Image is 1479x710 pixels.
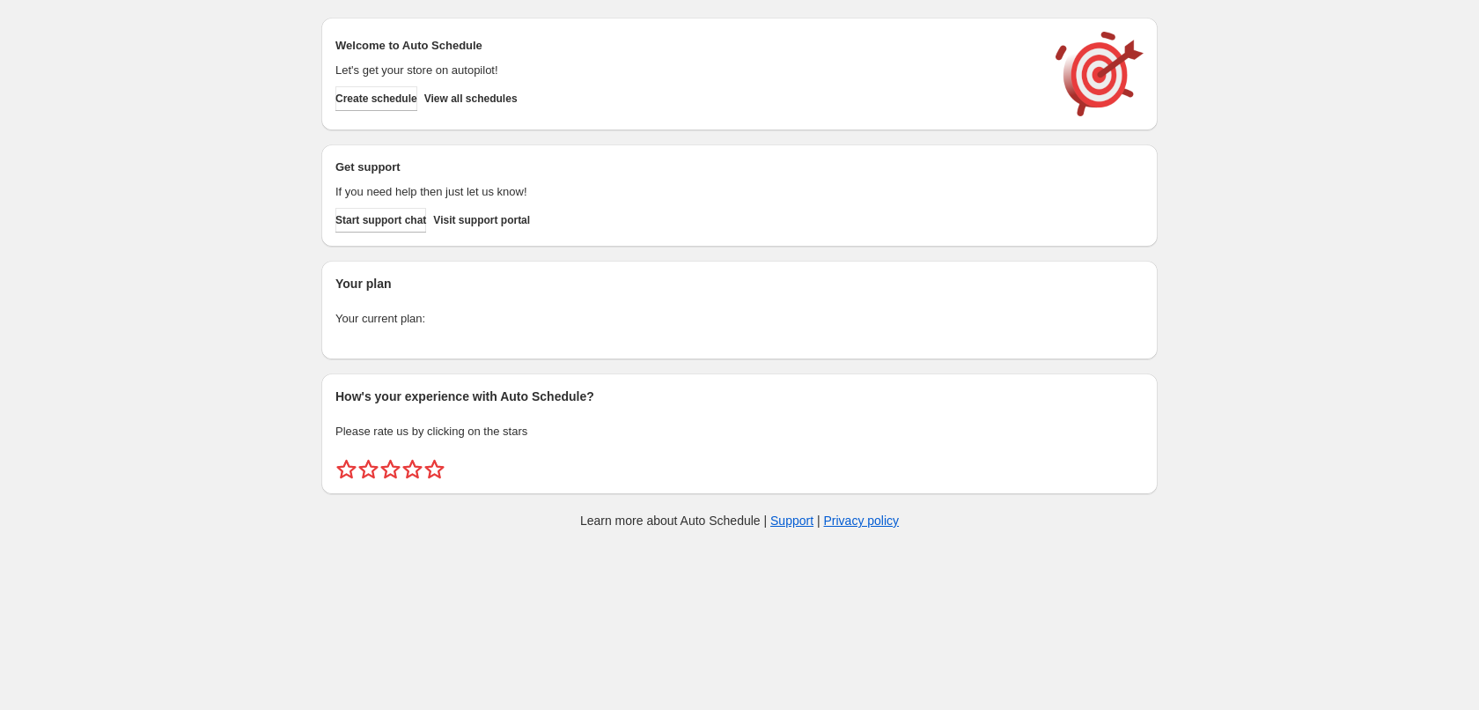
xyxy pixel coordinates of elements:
[433,213,530,227] span: Visit support portal
[580,512,899,529] p: Learn more about Auto Schedule | |
[335,62,1038,79] p: Let's get your store on autopilot!
[335,208,426,233] a: Start support chat
[335,183,1038,201] p: If you need help then just let us know!
[335,388,1144,405] h2: How's your experience with Auto Schedule?
[335,275,1144,292] h2: Your plan
[433,208,530,233] a: Visit support portal
[335,92,417,106] span: Create schedule
[824,514,900,528] a: Privacy policy
[424,92,518,106] span: View all schedules
[335,159,1038,176] h2: Get support
[770,514,813,528] a: Support
[335,310,1144,328] p: Your current plan:
[335,86,417,111] button: Create schedule
[424,86,518,111] button: View all schedules
[335,213,426,227] span: Start support chat
[335,37,1038,55] h2: Welcome to Auto Schedule
[335,423,1144,440] p: Please rate us by clicking on the stars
